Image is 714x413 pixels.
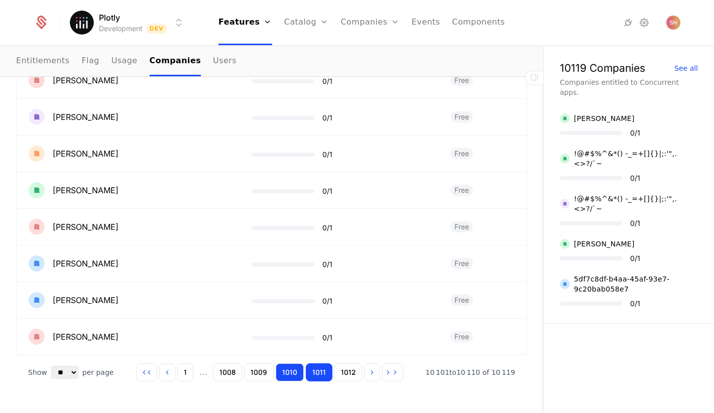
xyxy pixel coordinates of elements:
[322,78,332,85] div: 0 / 1
[574,274,698,294] div: 5df7c8df-b4aa-45af-93e7-9c20bab058e7
[560,279,570,289] img: 5df7c8df-b4aa-45af-93e7-9c20bab058e7
[450,148,473,159] span: Free
[666,16,680,30] img: S H
[574,113,635,123] div: [PERSON_NAME]
[560,77,698,97] div: Companies entitled to Concurrent apps.
[28,367,47,377] span: Show
[276,363,304,381] button: Go to page 1010
[16,47,70,76] a: Entitlements
[322,334,332,341] div: 0 / 1
[322,151,332,158] div: 0 / 1
[450,185,473,196] span: Free
[322,298,332,305] div: 0 / 1
[213,363,242,381] button: Go to page 1008
[29,255,45,271] img: Zora Welch
[322,188,332,195] div: 0 / 1
[16,355,527,389] div: Table pagination
[630,220,640,227] div: 0 / 1
[334,363,362,381] button: Go to page 1012
[195,364,211,380] span: ...
[53,331,118,343] div: [PERSON_NAME]
[666,16,680,30] button: Open user button
[53,221,118,233] div: [PERSON_NAME]
[322,224,332,231] div: 0 / 1
[450,295,473,306] span: Free
[99,24,143,34] div: Development
[322,114,332,121] div: 0 / 1
[574,194,698,214] div: !@#$%^&*() -_=+[]{}|;:'",.<>?/`~
[630,255,640,262] div: 0 / 1
[630,300,640,307] div: 0 / 1
[382,363,403,381] button: Go to last page
[53,257,118,269] div: [PERSON_NAME]
[29,72,45,88] img: Zoey Jaskolski
[450,75,473,86] span: Free
[159,363,175,381] button: Go to previous page
[560,63,645,73] div: 10119 Companies
[82,47,99,76] a: Flag
[622,17,634,29] a: Integrations
[29,109,45,125] img: Zoie Vandervort
[29,182,45,198] img: Zora Conn
[147,24,167,34] span: Dev
[574,239,635,249] div: [PERSON_NAME]
[51,366,78,379] select: Select page size
[177,363,193,381] button: Go to page 1
[70,11,94,35] img: Plotly
[306,363,332,381] button: Go to page 1011
[213,47,236,76] a: Users
[29,219,45,235] img: Zora Hettinger
[560,113,570,123] img: Aaliyah Johns
[674,65,698,72] div: See all
[136,363,403,381] div: Page navigation
[29,146,45,162] img: Zola Flatley
[450,111,473,122] span: Free
[150,47,201,76] a: Companies
[638,17,650,29] a: Settings
[16,47,236,76] ul: Choose Sub Page
[53,184,118,196] div: [PERSON_NAME]
[450,221,473,232] span: Free
[73,12,185,34] button: Select environment
[450,331,473,342] span: Free
[99,12,120,24] span: Plotly
[136,363,157,381] button: Go to first page
[29,292,45,308] img: Zoie Goyette
[450,258,473,269] span: Free
[560,199,570,209] img: !@#$%^&*() -_=+[]{}|;:'",.<>?/`~
[364,363,380,381] button: Go to next page
[16,47,527,76] nav: Main
[426,368,492,376] span: 10 101 to 10 110 of
[29,329,45,345] img: Zola Lehner
[53,111,118,123] div: [PERSON_NAME]
[630,175,640,182] div: 0 / 1
[82,367,114,377] span: per page
[53,148,118,160] div: [PERSON_NAME]
[53,294,118,306] div: [PERSON_NAME]
[322,261,332,268] div: 0 / 1
[244,363,274,381] button: Go to page 1009
[574,149,698,169] div: !@#$%^&*() -_=+[]{}|;:'",.<>?/`~
[53,74,118,86] div: [PERSON_NAME]
[630,129,640,136] div: 0 / 1
[560,239,570,249] img: Aaliyah Gorczany
[111,47,138,76] a: Usage
[426,368,516,376] span: 10 119
[560,154,570,164] img: !@#$%^&*() -_=+[]{}|;:'",.<>?/`~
